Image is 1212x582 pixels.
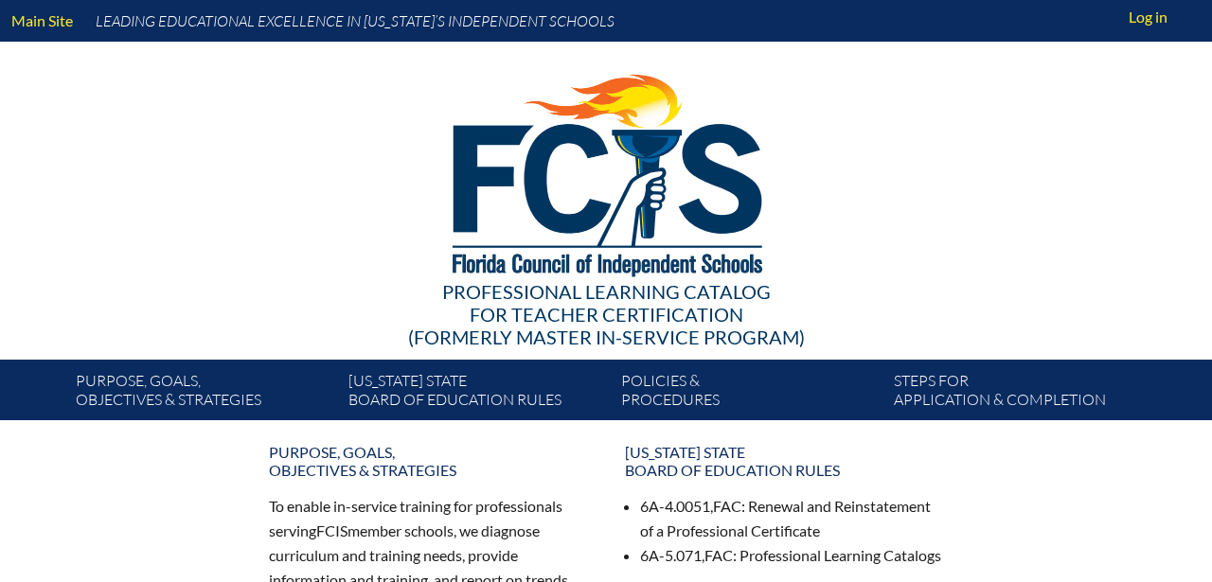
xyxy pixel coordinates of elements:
[614,367,886,420] a: Policies &Procedures
[258,435,598,486] a: Purpose, goals,objectives & strategies
[1129,6,1167,28] span: Log in
[886,367,1159,420] a: Steps forapplication & completion
[640,494,943,543] li: 6A-4.0051, : Renewal and Reinstatement of a Professional Certificate
[470,303,743,326] span: for Teacher Certification
[61,280,1151,348] div: Professional Learning Catalog (formerly Master In-service Program)
[704,546,733,564] span: FAC
[341,367,614,420] a: [US_STATE] StateBoard of Education rules
[411,42,802,300] img: FCISlogo221.eps
[713,497,741,515] span: FAC
[614,435,954,486] a: [US_STATE] StateBoard of Education rules
[640,543,943,568] li: 6A-5.071, : Professional Learning Catalogs
[4,8,80,33] a: Main Site
[68,367,341,420] a: Purpose, goals,objectives & strategies
[316,521,348,539] span: FCIS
